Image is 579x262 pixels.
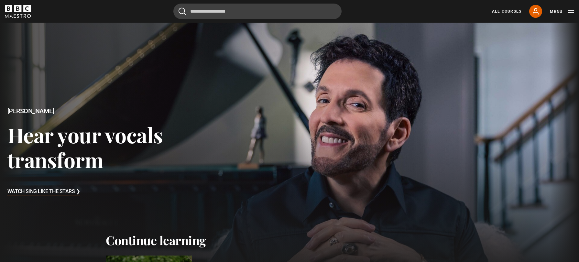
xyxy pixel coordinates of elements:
h2: [PERSON_NAME] [7,107,232,115]
button: Submit the search query [179,7,186,16]
h3: Watch Sing Like the Stars ❯ [7,187,80,197]
a: All Courses [492,8,521,14]
h2: Continue learning [106,233,473,248]
button: Toggle navigation [550,8,574,15]
input: Search [173,4,342,19]
h3: Hear your vocals transform [7,122,232,172]
svg: BBC Maestro [5,5,31,18]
